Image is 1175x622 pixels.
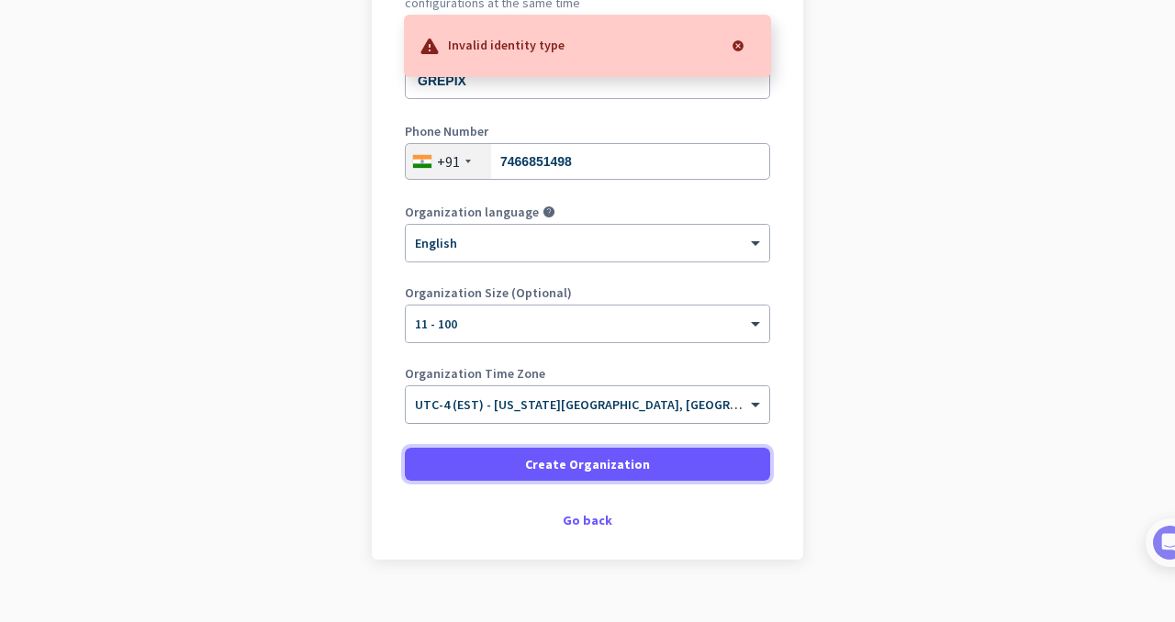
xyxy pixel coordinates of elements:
input: What is the name of your organization? [405,62,770,99]
i: help [543,205,555,218]
input: 74104 10123 [405,143,770,180]
p: Invalid identity type [448,35,565,53]
div: Go back [405,514,770,527]
button: Create Organization [405,448,770,481]
span: Create Organization [525,455,650,473]
label: Organization language [405,205,539,218]
label: Organization Size (Optional) [405,286,770,299]
div: +91 [437,152,460,171]
label: Phone Number [405,125,770,138]
label: Organization Time Zone [405,367,770,380]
